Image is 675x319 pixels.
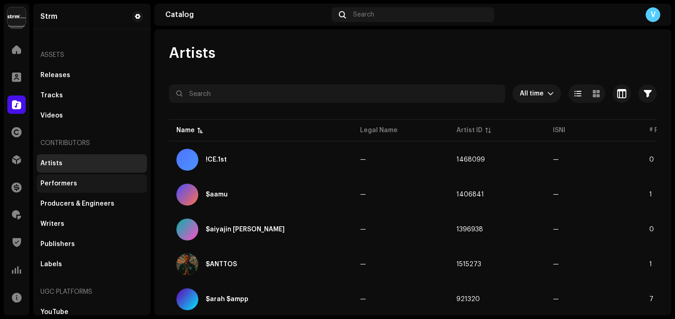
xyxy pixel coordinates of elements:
[456,191,484,198] span: 1406841
[40,308,68,316] div: YouTube
[456,296,480,302] span: 921320
[7,7,26,26] img: 408b884b-546b-4518-8448-1008f9c76b02
[206,296,248,302] div: $arah $ampp
[553,157,559,163] span: —
[176,126,195,135] div: Name
[360,157,366,163] span: —
[553,226,559,233] span: —
[553,261,559,268] span: —
[169,44,215,62] span: Artists
[360,191,366,198] span: —
[40,160,62,167] div: Artists
[649,296,653,302] span: 7
[456,157,485,163] span: 1468099
[206,157,227,163] div: !CE.1st
[37,132,147,154] re-a-nav-header: Contributors
[37,106,147,125] re-m-nav-item: Videos
[37,66,147,84] re-m-nav-item: Releases
[169,84,505,103] input: Search
[40,180,77,187] div: Performers
[37,154,147,173] re-m-nav-item: Artists
[37,235,147,253] re-m-nav-item: Publishers
[553,296,559,302] span: —
[37,44,147,66] re-a-nav-header: Assets
[40,92,63,99] div: Tracks
[165,11,328,18] div: Catalog
[649,226,654,233] span: 0
[37,86,147,105] re-m-nav-item: Tracks
[520,84,547,103] span: All time
[40,13,57,20] div: Strm
[40,112,63,119] div: Videos
[206,191,228,198] div: $aamu
[649,157,654,163] span: 0
[37,195,147,213] re-m-nav-item: Producers & Engineers
[547,84,554,103] div: dropdown trigger
[40,200,114,207] div: Producers & Engineers
[37,174,147,193] re-m-nav-item: Performers
[40,72,70,79] div: Releases
[40,261,62,268] div: Labels
[360,296,366,302] span: —
[646,7,660,22] div: V
[206,226,285,233] div: $aiyajin Sosa
[456,261,481,268] span: 1515273
[37,281,147,303] re-a-nav-header: UGC Platforms
[176,253,198,275] img: 9c625231-a625-4e76-a135-2df9e540fa53
[649,261,652,268] span: 1
[456,126,483,135] div: Artist ID
[360,261,366,268] span: —
[456,226,483,233] span: 1396938
[40,241,75,248] div: Publishers
[649,191,652,198] span: 1
[206,261,237,268] div: $ANTTOS
[37,255,147,274] re-m-nav-item: Labels
[553,191,559,198] span: —
[360,226,366,233] span: —
[37,215,147,233] re-m-nav-item: Writers
[40,220,64,228] div: Writers
[353,11,374,18] span: Search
